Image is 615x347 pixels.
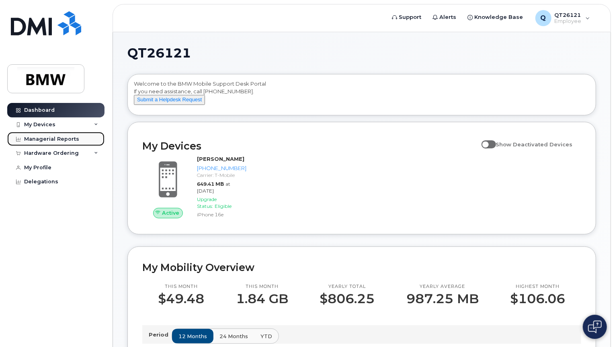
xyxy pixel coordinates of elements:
[215,203,232,209] span: Eligible
[197,164,246,172] div: [PHONE_NUMBER]
[260,333,272,340] span: YTD
[142,140,478,152] h2: My Devices
[134,95,205,105] button: Submit a Helpdesk Request
[197,211,246,218] div: iPhone 16e
[197,156,244,162] strong: [PERSON_NAME]
[406,292,479,306] p: 987.25 MB
[236,292,288,306] p: 1.84 GB
[149,331,172,339] p: Period
[510,283,566,290] p: Highest month
[588,320,602,333] img: Open chat
[197,181,224,187] span: 649.41 MB
[134,80,590,112] div: Welcome to the BMW Mobile Support Desk Portal If you need assistance, call [PHONE_NUMBER].
[236,283,288,290] p: This month
[219,333,248,340] span: 24 months
[127,47,191,59] span: QT26121
[510,292,566,306] p: $106.06
[134,96,205,103] a: Submit a Helpdesk Request
[142,155,245,220] a: Active[PERSON_NAME][PHONE_NUMBER]Carrier: T-Mobile649.41 MBat [DATE]Upgrade Status:EligibleiPhone...
[406,283,479,290] p: Yearly average
[320,283,375,290] p: Yearly total
[142,261,581,273] h2: My Mobility Overview
[197,196,217,209] span: Upgrade Status:
[496,141,573,148] span: Show Deactivated Devices
[158,283,204,290] p: This month
[197,172,246,179] div: Carrier: T-Mobile
[197,181,230,194] span: at [DATE]
[482,137,488,143] input: Show Deactivated Devices
[162,209,179,217] span: Active
[158,292,204,306] p: $49.48
[320,292,375,306] p: $806.25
